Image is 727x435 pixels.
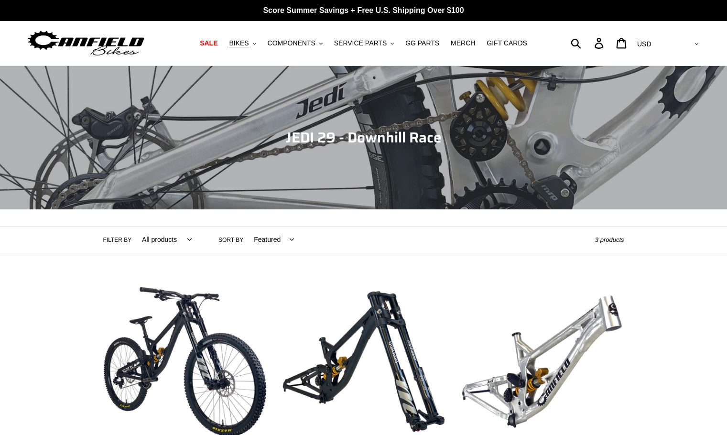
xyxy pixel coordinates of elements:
a: GIFT CARDS [482,37,532,50]
a: GG PARTS [401,37,444,50]
span: GIFT CARDS [487,39,527,47]
img: Canfield Bikes [26,28,146,58]
span: JEDI 29 - Downhill Race [286,126,442,149]
label: Filter by [103,236,132,244]
button: BIKES [224,37,260,50]
input: Search [576,33,600,54]
button: COMPONENTS [263,37,327,50]
a: MERCH [446,37,480,50]
span: SERVICE PARTS [334,39,387,47]
button: SERVICE PARTS [329,37,399,50]
span: BIKES [229,39,249,47]
span: MERCH [451,39,475,47]
label: Sort by [218,236,243,244]
a: SALE [195,37,222,50]
span: COMPONENTS [268,39,315,47]
span: SALE [200,39,217,47]
span: GG PARTS [405,39,439,47]
span: 3 products [595,236,624,243]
